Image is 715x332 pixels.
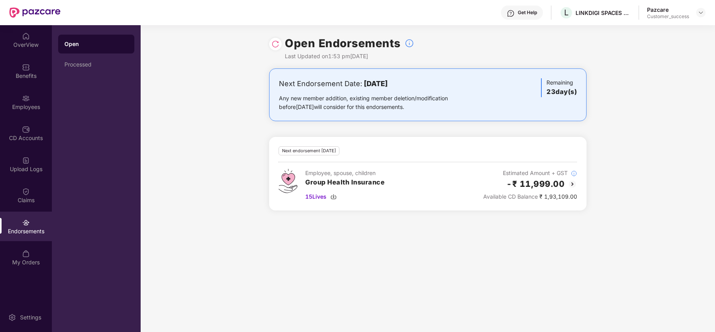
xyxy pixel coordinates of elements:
[22,188,30,196] img: svg+xml;base64,PHN2ZyBpZD0iQ2xhaW0iIHhtbG5zPSJodHRwOi8vd3d3LnczLm9yZy8yMDAwL3N2ZyIgd2lkdGg9IjIwIi...
[305,169,385,177] div: Employee, spouse, children
[568,179,577,189] img: svg+xml;base64,PHN2ZyBpZD0iQmFjay0yMHgyMCIgeG1sbnM9Imh0dHA6Ly93d3cudzMub3JnLzIwMDAvc3ZnIiB3aWR0aD...
[564,8,568,17] span: L
[22,94,30,102] img: svg+xml;base64,PHN2ZyBpZD0iRW1wbG95ZWVzIiB4bWxucz0iaHR0cDovL3d3dy53My5vcmcvMjAwMC9zdmciIHdpZHRoPS...
[405,39,414,48] img: svg+xml;base64,PHN2ZyBpZD0iSW5mb18tXzMyeDMyIiBkYXRhLW5hbWU9IkluZm8gLSAzMngzMiIgeG1sbnM9Imh0dHA6Ly...
[285,35,401,52] h1: Open Endorsements
[507,9,515,17] img: svg+xml;base64,PHN2ZyBpZD0iSGVscC0zMngzMiIgeG1sbnM9Imh0dHA6Ly93d3cudzMub3JnLzIwMDAvc3ZnIiB3aWR0aD...
[22,32,30,40] img: svg+xml;base64,PHN2ZyBpZD0iSG9tZSIgeG1sbnM9Imh0dHA6Ly93d3cudzMub3JnLzIwMDAvc3ZnIiB3aWR0aD0iMjAiIG...
[483,192,577,201] div: ₹ 1,93,109.00
[285,52,414,61] div: Last Updated on 1:53 pm[DATE]
[647,13,689,20] div: Customer_success
[22,125,30,133] img: svg+xml;base64,PHN2ZyBpZD0iQ0RfQWNjb3VudHMiIGRhdGEtbmFtZT0iQ0QgQWNjb3VudHMiIHhtbG5zPSJodHRwOi8vd3...
[698,9,704,16] img: svg+xml;base64,PHN2ZyBpZD0iRHJvcGRvd24tMzJ4MzIiIHhtbG5zPSJodHRwOi8vd3d3LnczLm9yZy8yMDAwL3N2ZyIgd2...
[64,61,128,68] div: Processed
[571,170,577,177] img: svg+xml;base64,PHN2ZyBpZD0iSW5mb18tXzMyeDMyIiBkYXRhLW5hbWU9IkluZm8gLSAzMngzMiIgeG1sbnM9Imh0dHA6Ly...
[647,6,689,13] div: Pazcare
[271,40,279,48] img: svg+xml;base64,PHN2ZyBpZD0iUmVsb2FkLTMyeDMyIiB4bWxucz0iaHR0cDovL3d3dy53My5vcmcvMjAwMC9zdmciIHdpZH...
[576,9,631,17] div: LINKDIGI SPACES PRIVATE LIMITED
[518,9,537,16] div: Get Help
[22,157,30,164] img: svg+xml;base64,PHN2ZyBpZD0iVXBsb2FkX0xvZ3MiIGRhdGEtbmFtZT0iVXBsb2FkIExvZ3MiIHhtbG5zPSJodHRwOi8vd3...
[64,40,128,48] div: Open
[364,79,388,88] b: [DATE]
[18,314,44,321] div: Settings
[483,193,538,200] span: Available CD Balance
[279,169,297,193] img: svg+xml;base64,PHN2ZyB4bWxucz0iaHR0cDovL3d3dy53My5vcmcvMjAwMC9zdmciIHdpZHRoPSI0Ny43MTQiIGhlaWdodD...
[305,192,326,201] span: 15 Lives
[22,219,30,227] img: svg+xml;base64,PHN2ZyBpZD0iRW5kb3JzZW1lbnRzIiB4bWxucz0iaHR0cDovL3d3dy53My5vcmcvMjAwMC9zdmciIHdpZH...
[546,87,577,97] h3: 23 day(s)
[541,78,577,97] div: Remaining
[22,250,30,258] img: svg+xml;base64,PHN2ZyBpZD0iTXlfT3JkZXJzIiBkYXRhLW5hbWU9Ik15IE9yZGVycyIgeG1sbnM9Imh0dHA6Ly93d3cudz...
[279,94,473,111] div: Any new member addition, existing member deletion/modification before [DATE] will consider for th...
[8,314,16,321] img: svg+xml;base64,PHN2ZyBpZD0iU2V0dGluZy0yMHgyMCIgeG1sbnM9Imh0dHA6Ly93d3cudzMub3JnLzIwMDAvc3ZnIiB3aW...
[506,177,565,190] h2: -₹ 11,999.00
[330,194,337,200] img: svg+xml;base64,PHN2ZyBpZD0iRG93bmxvYWQtMzJ4MzIiIHhtbG5zPSJodHRwOi8vd3d3LnczLm9yZy8yMDAwL3N2ZyIgd2...
[279,78,473,89] div: Next Endorsement Date:
[22,63,30,71] img: svg+xml;base64,PHN2ZyBpZD0iQmVuZWZpdHMiIHhtbG5zPSJodHRwOi8vd3d3LnczLm9yZy8yMDAwL3N2ZyIgd2lkdGg9Ij...
[9,7,60,18] img: New Pazcare Logo
[483,169,577,177] div: Estimated Amount + GST
[305,177,385,188] h3: Group Health Insurance
[279,146,339,155] div: Next endorsement [DATE]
